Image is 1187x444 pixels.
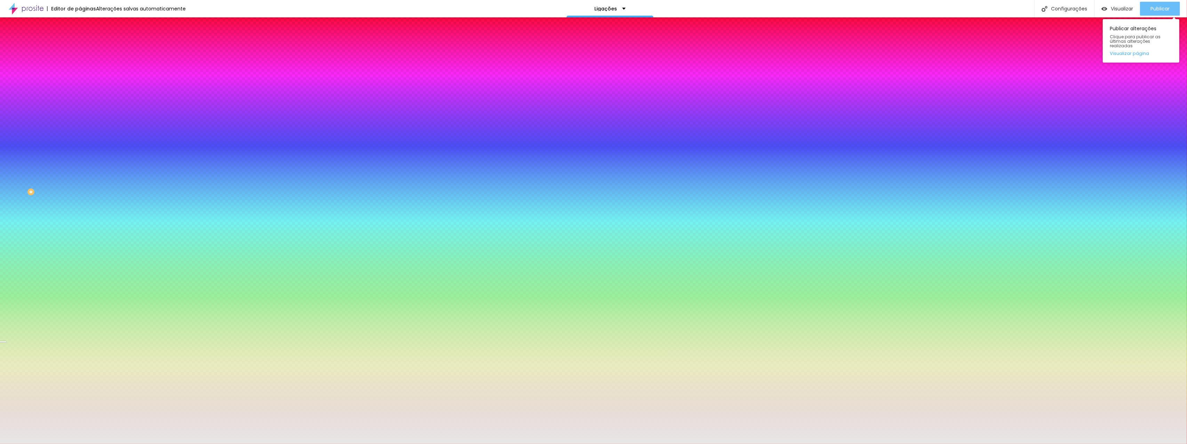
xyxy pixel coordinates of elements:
[1110,51,1172,56] a: Visualizar página
[1150,5,1170,12] font: Publicar
[1110,34,1161,49] font: Clique para publicar as últimas alterações realizadas
[1042,6,1048,12] img: Ícone
[51,5,96,12] font: Editor de páginas
[1110,50,1149,57] font: Visualizar página
[1110,25,1156,32] font: Publicar alterações
[96,5,186,12] font: Alterações salvas automaticamente
[1101,6,1107,12] img: view-1.svg
[594,5,617,12] font: Ligações
[1140,2,1180,16] button: Publicar
[1051,5,1087,12] font: Configurações
[1094,2,1140,16] button: Visualizar
[1111,5,1133,12] font: Visualizar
